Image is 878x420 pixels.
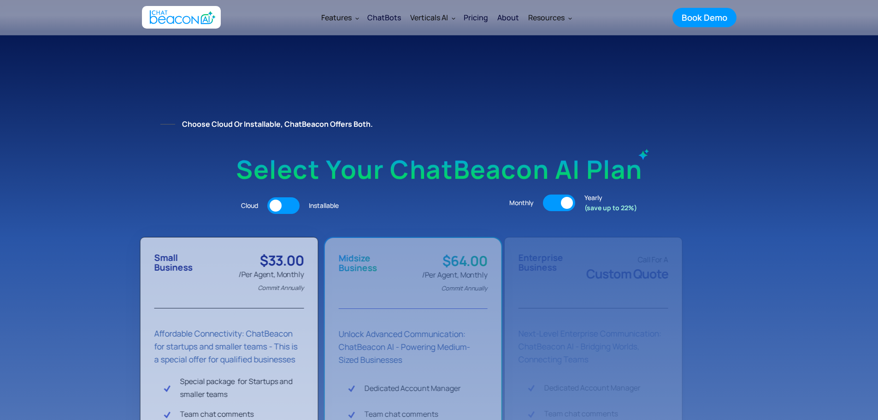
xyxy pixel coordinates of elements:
[241,201,258,211] div: Cloud
[339,254,377,273] div: Midsize Business
[568,16,572,20] img: Dropdown
[154,327,304,366] div: Affordable Connectivity: ChatBeacon for startups and smaller teams - This is a special offer for ...
[156,154,723,184] h1: Select your ChatBeacon AI plan
[527,409,535,418] img: Check
[464,11,488,24] div: Pricing
[518,327,668,366] div: Next-Level Enterprise Communication: ChatBeacon AI - Bridging Worlds, Connecting Teams
[142,6,221,29] a: home
[682,12,727,24] div: Book Demo
[182,119,373,129] strong: Choose Cloud or Installable, ChatBeacon offers both.
[442,284,488,292] em: Commit Annually
[586,253,668,266] div: Call For A
[309,201,339,211] div: Installable
[509,198,534,208] div: Monthly
[258,284,304,292] em: Commit Annually
[544,407,618,420] div: Team chat comments
[422,268,488,295] div: /Per Agent, Monthly
[410,11,448,24] div: Verticals AI
[238,253,304,268] div: $33.00
[584,193,637,213] div: Yearly
[406,6,459,29] div: Verticals AI
[518,253,563,272] div: Enterprise Business
[422,254,488,268] div: $64.00
[348,384,355,392] img: Check
[497,11,519,24] div: About
[238,268,304,294] div: /Per Agent, Monthly
[544,381,640,394] div: Dedicated Account Manager
[637,148,650,161] img: ChatBeacon AI
[493,6,524,30] a: About
[180,375,304,401] div: Special package for Startups and smaller teams
[163,410,171,419] img: Check
[348,410,355,419] img: Check
[586,265,668,282] span: Custom Quote
[365,382,461,395] div: Dedicated Account Manager
[339,328,470,365] strong: Unlock Advanced Communication: ChatBeacon AI - Powering Medium-Sized Businesses
[672,8,737,27] a: Book Demo
[367,11,401,24] div: ChatBots
[321,11,352,24] div: Features
[163,384,171,392] img: Check
[527,383,535,392] img: Check
[154,253,192,272] div: Small Business
[528,11,565,24] div: Resources
[452,16,455,20] img: Dropdown
[355,16,359,20] img: Dropdown
[524,6,576,29] div: Resources
[584,203,637,212] strong: (save up to 22%)
[317,6,363,29] div: Features
[363,6,406,30] a: ChatBots
[459,6,493,29] a: Pricing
